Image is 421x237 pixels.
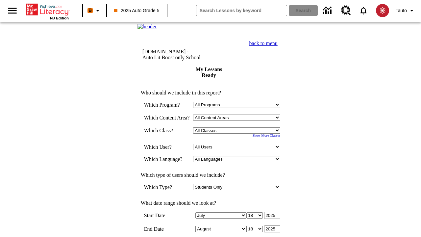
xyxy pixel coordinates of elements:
td: What date range should we look at? [137,200,281,206]
td: Which type of users should we include? [137,172,281,178]
span: B [88,6,92,14]
nobr: Which Content Area? [144,115,190,120]
button: Boost Class color is orange. Change class color [85,5,104,16]
input: search field [196,5,287,16]
td: [DOMAIN_NAME] - [142,49,226,61]
span: Tauto [396,7,407,14]
img: header [137,24,157,30]
button: Select a new avatar [372,2,393,19]
td: Which Language? [144,156,190,162]
td: Which User? [144,144,190,150]
nobr: Auto Lit Boost only School [142,55,201,60]
a: Data Center [319,2,337,20]
td: Which Type? [144,184,190,190]
a: Notifications [355,2,372,19]
div: Home [26,2,69,20]
a: back to menu [249,40,278,46]
a: Resource Center, Will open in new tab [337,2,355,19]
a: My Lessons Ready [196,66,222,78]
button: Profile/Settings [393,5,418,16]
td: End Date [144,225,190,232]
a: Show More Classes [253,134,281,137]
td: Which Class? [144,127,190,134]
td: Who should we include in this report? [137,90,281,96]
span: NJ Edition [50,16,69,20]
td: Start Date [144,212,190,219]
button: Open side menu [3,1,22,20]
span: 2025 Auto Grade 5 [114,7,160,14]
img: avatar image [376,4,389,17]
td: Which Program? [144,102,190,108]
